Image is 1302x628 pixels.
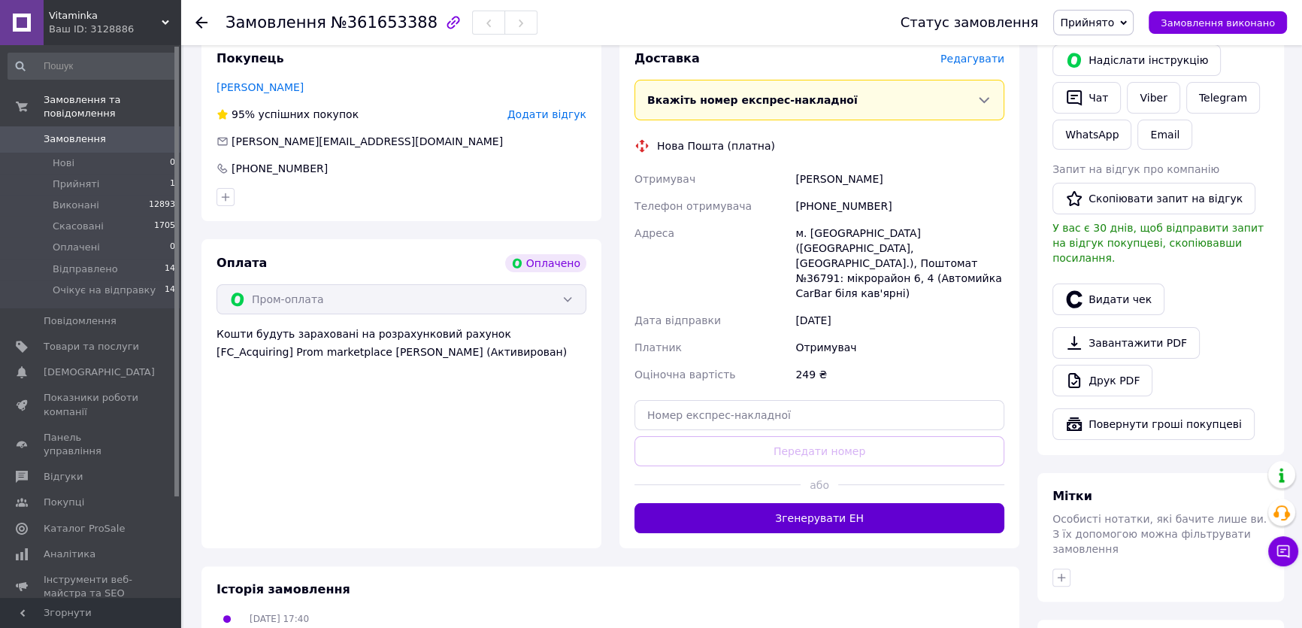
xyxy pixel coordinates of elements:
[801,478,837,493] span: або
[49,23,180,36] div: Ваш ID: 3128886
[634,227,674,239] span: Адреса
[634,51,700,65] span: Доставка
[634,503,1004,533] button: Згенерувати ЕН
[44,573,139,600] span: Інструменти веб-майстра та SEO
[44,431,139,458] span: Панель управління
[1052,163,1219,175] span: Запит на відгук про компанію
[634,341,682,353] span: Платник
[792,307,1007,334] div: [DATE]
[195,15,207,30] div: Повернутися назад
[1186,82,1260,114] a: Telegram
[331,14,438,32] span: №361653388
[170,241,175,254] span: 0
[53,241,100,254] span: Оплачені
[232,108,255,120] span: 95%
[505,254,586,272] div: Оплачено
[44,132,106,146] span: Замовлення
[647,94,858,106] span: Вкажіть номер експрес-накладної
[53,177,99,191] span: Прийняті
[44,522,125,535] span: Каталог ProSale
[792,334,1007,361] div: Отримувач
[165,262,175,276] span: 14
[53,262,118,276] span: Відправлено
[1052,222,1264,264] span: У вас є 30 днів, щоб відправити запит на відгук покупцеві, скопіювавши посилання.
[1127,82,1179,114] a: Viber
[940,53,1004,65] span: Редагувати
[170,177,175,191] span: 1
[44,548,95,561] span: Аналітика
[634,200,752,212] span: Телефон отримувача
[170,156,175,170] span: 0
[507,108,586,120] span: Додати відгук
[216,344,586,360] div: [FC_Acquiring] Prom marketplace [PERSON_NAME] (Активирован)
[634,369,735,381] span: Оціночна вартість
[226,14,326,32] span: Замовлення
[232,135,503,147] span: [PERSON_NAME][EMAIL_ADDRESS][DOMAIN_NAME]
[1137,120,1192,150] button: Email
[792,193,1007,220] div: [PHONE_NUMBER]
[216,51,284,65] span: Покупець
[44,470,83,484] span: Відгуки
[1268,536,1298,566] button: Чат з покупцем
[792,220,1007,307] div: м. [GEOGRAPHIC_DATA] ([GEOGRAPHIC_DATA], [GEOGRAPHIC_DATA].), Поштомат №36791: мікрорайон 6, 4 (А...
[216,326,586,360] div: Кошти будуть зараховані на розрахунковий рахунок
[49,9,162,23] span: Vitaminka
[53,220,104,233] span: Скасовані
[1052,365,1152,396] a: Друк PDF
[44,496,84,509] span: Покупці
[216,81,304,93] a: [PERSON_NAME]
[1052,489,1092,503] span: Мітки
[44,314,117,328] span: Повідомлення
[44,93,180,120] span: Замовлення та повідомлення
[44,391,139,418] span: Показники роботи компанії
[792,361,1007,388] div: 249 ₴
[53,199,99,212] span: Виконані
[1149,11,1287,34] button: Замовлення виконано
[1161,17,1275,29] span: Замовлення виконано
[1060,17,1114,29] span: Прийнято
[44,366,155,379] span: [DEMOGRAPHIC_DATA]
[1052,82,1121,114] button: Чат
[1052,120,1131,150] a: WhatsApp
[901,15,1039,30] div: Статус замовлення
[1052,513,1267,555] span: Особисті нотатки, які бачите лише ви. З їх допомогою можна фільтрувати замовлення
[149,199,175,212] span: 12893
[154,220,175,233] span: 1705
[44,340,139,353] span: Товари та послуги
[53,156,74,170] span: Нові
[792,165,1007,193] div: [PERSON_NAME]
[250,614,309,624] span: [DATE] 17:40
[1052,44,1221,76] button: Надіслати інструкцію
[216,582,350,596] span: Історія замовлення
[1052,183,1255,214] button: Скопіювати запит на відгук
[634,314,721,326] span: Дата відправки
[1052,327,1200,359] a: Завантажити PDF
[653,138,779,153] div: Нова Пошта (платна)
[1052,284,1164,315] button: Видати чек
[8,53,177,80] input: Пошук
[634,173,695,185] span: Отримувач
[53,284,156,297] span: Очікує на відправку
[230,161,329,176] div: [PHONE_NUMBER]
[216,107,359,122] div: успішних покупок
[634,400,1004,430] input: Номер експрес-накладної
[216,256,267,270] span: Оплата
[1052,408,1255,440] button: Повернути гроші покупцеві
[165,284,175,297] span: 14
